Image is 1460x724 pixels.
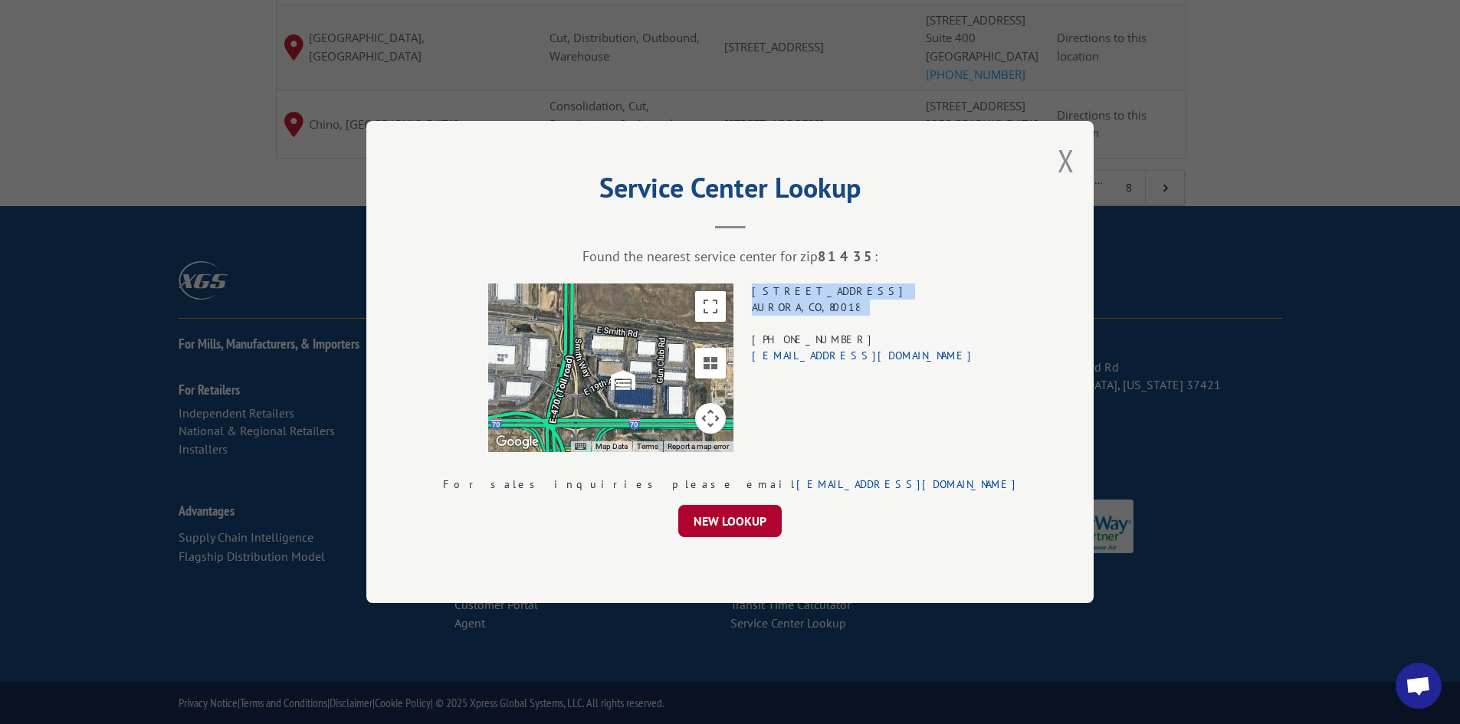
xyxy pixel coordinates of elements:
div: Found the nearest service center for zip : [443,247,1017,265]
div: For sales inquiries please email [443,477,1017,493]
a: [EMAIL_ADDRESS][DOMAIN_NAME] [796,477,1017,491]
button: Map Data [595,441,628,452]
img: Google [492,432,543,452]
button: Toggle fullscreen view [695,291,726,322]
button: Keyboard shortcuts [575,441,586,452]
button: NEW LOOKUP [678,505,782,537]
a: Terms [637,442,658,450]
button: Tilt map [695,348,726,378]
button: Close modal [1058,140,1074,181]
a: [EMAIL_ADDRESS][DOMAIN_NAME] [752,349,973,362]
button: Map camera controls [695,403,726,434]
a: Report a map error [668,442,729,450]
div: Open chat [1396,663,1442,709]
img: svg%3E [610,368,635,392]
h2: Service Center Lookup [443,177,1017,206]
div: [STREET_ADDRESS] AURORA , CO , 80018 [PHONE_NUMBER] [752,283,973,452]
a: Open this area in Google Maps (opens a new window) [492,432,543,452]
strong: 81435 [818,247,874,265]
